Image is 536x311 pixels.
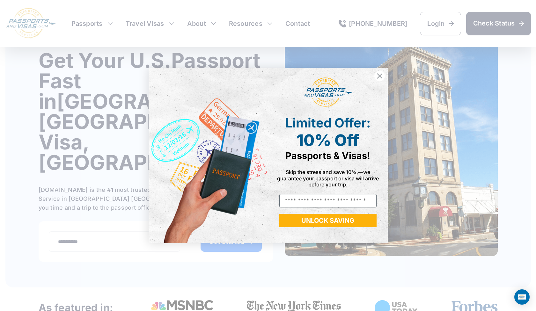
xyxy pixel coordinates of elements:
img: passports and visas [304,77,352,107]
button: Close dialog [374,70,385,82]
span: Limited Offer: [285,115,371,131]
button: UNLOCK SAVING [279,214,377,227]
span: Skip the stress and save 10%,—we guarantee your passport or visa will arrive before your trip. [277,169,379,187]
div: Open Intercom Messenger [514,289,530,305]
span: Passports & Visas! [285,150,370,161]
span: 10% Off [297,131,359,150]
img: de9cda0d-0715-46ca-9a25-073762a91ba7.png [149,68,268,243]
